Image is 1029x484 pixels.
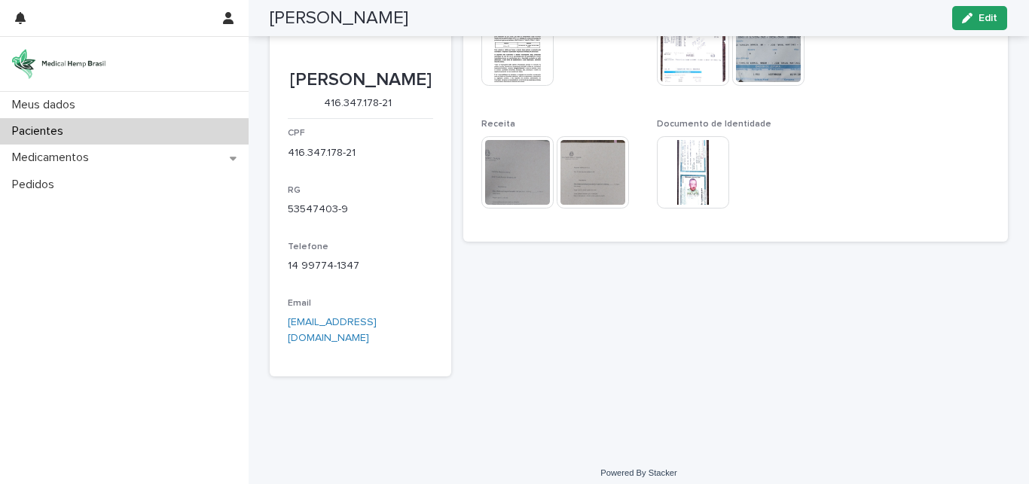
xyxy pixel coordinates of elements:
p: 53547403-9 [288,202,433,218]
a: [EMAIL_ADDRESS][DOMAIN_NAME] [288,317,377,343]
button: Edit [952,6,1007,30]
span: RG [288,186,301,195]
p: Pedidos [6,178,66,192]
p: 416.347.178-21 [288,145,433,161]
p: Pacientes [6,124,75,139]
span: Edit [979,13,997,23]
span: Telefone [288,242,328,251]
span: CPF [288,129,305,138]
p: Medicamentos [6,151,101,165]
span: Receita [481,120,515,129]
h2: [PERSON_NAME] [270,8,408,29]
p: 14 99774-1347 [288,258,433,274]
p: 416.347.178-21 [288,97,427,110]
p: Meus dados [6,98,87,112]
img: 4UqDjhnrSSm1yqNhTQ7x [12,49,105,79]
p: [PERSON_NAME] [288,69,433,91]
a: Powered By Stacker [600,468,676,477]
span: Email [288,299,311,308]
span: Documento de Identidade [657,120,771,129]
